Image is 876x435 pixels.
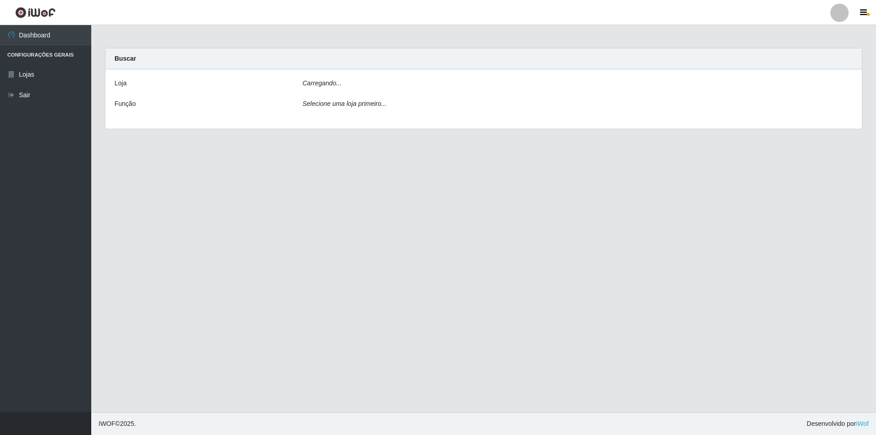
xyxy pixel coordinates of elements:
label: Função [115,99,136,109]
img: CoreUI Logo [15,7,56,18]
span: Desenvolvido por [807,419,869,429]
label: Loja [115,79,126,88]
span: IWOF [99,420,115,427]
i: Selecione uma loja primeiro... [302,100,386,107]
a: iWof [856,420,869,427]
i: Carregando... [302,79,342,87]
span: © 2025 . [99,419,136,429]
strong: Buscar [115,55,136,62]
